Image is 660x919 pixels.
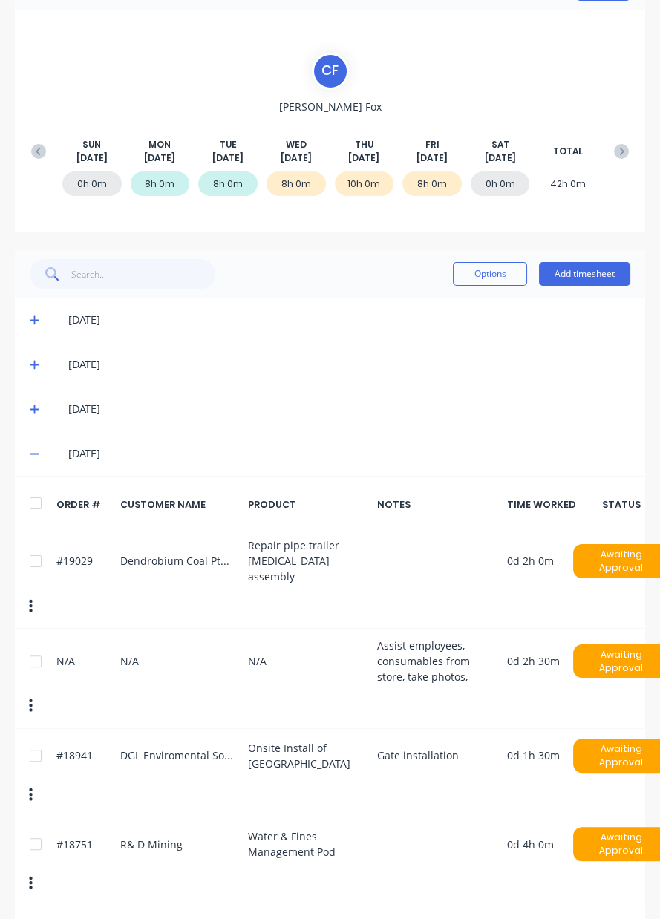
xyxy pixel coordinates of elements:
div: 42h 0m [538,171,598,196]
div: 8h 0m [131,171,190,196]
div: 0h 0m [471,171,530,196]
span: [DATE] [281,151,312,165]
div: STATUS [612,497,630,511]
span: [DATE] [76,151,108,165]
span: [DATE] [485,151,516,165]
button: Add timesheet [539,262,630,286]
span: TUE [220,138,237,151]
span: MON [148,138,171,151]
div: C F [312,53,349,90]
button: Options [453,262,527,286]
div: [DATE] [68,401,630,417]
span: THU [355,138,373,151]
span: SUN [82,138,101,151]
div: TIME WORKED [507,497,604,511]
div: ORDER # [56,497,112,511]
span: TOTAL [553,145,583,158]
span: WED [286,138,307,151]
div: [DATE] [68,356,630,373]
div: CUSTOMER NAME [120,497,239,511]
div: [DATE] [68,312,630,328]
span: [DATE] [416,151,448,165]
input: Search... [71,259,216,289]
div: 10h 0m [335,171,394,196]
div: 8h 0m [267,171,326,196]
span: FRI [425,138,439,151]
div: PRODUCT [248,497,369,511]
span: [DATE] [144,151,175,165]
div: 8h 0m [198,171,258,196]
span: [DATE] [348,151,379,165]
span: [DATE] [212,151,244,165]
span: SAT [491,138,509,151]
div: 0h 0m [62,171,122,196]
div: 8h 0m [402,171,462,196]
span: [PERSON_NAME] Fox [279,99,382,114]
div: NOTES [377,497,498,511]
div: [DATE] [68,445,630,462]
